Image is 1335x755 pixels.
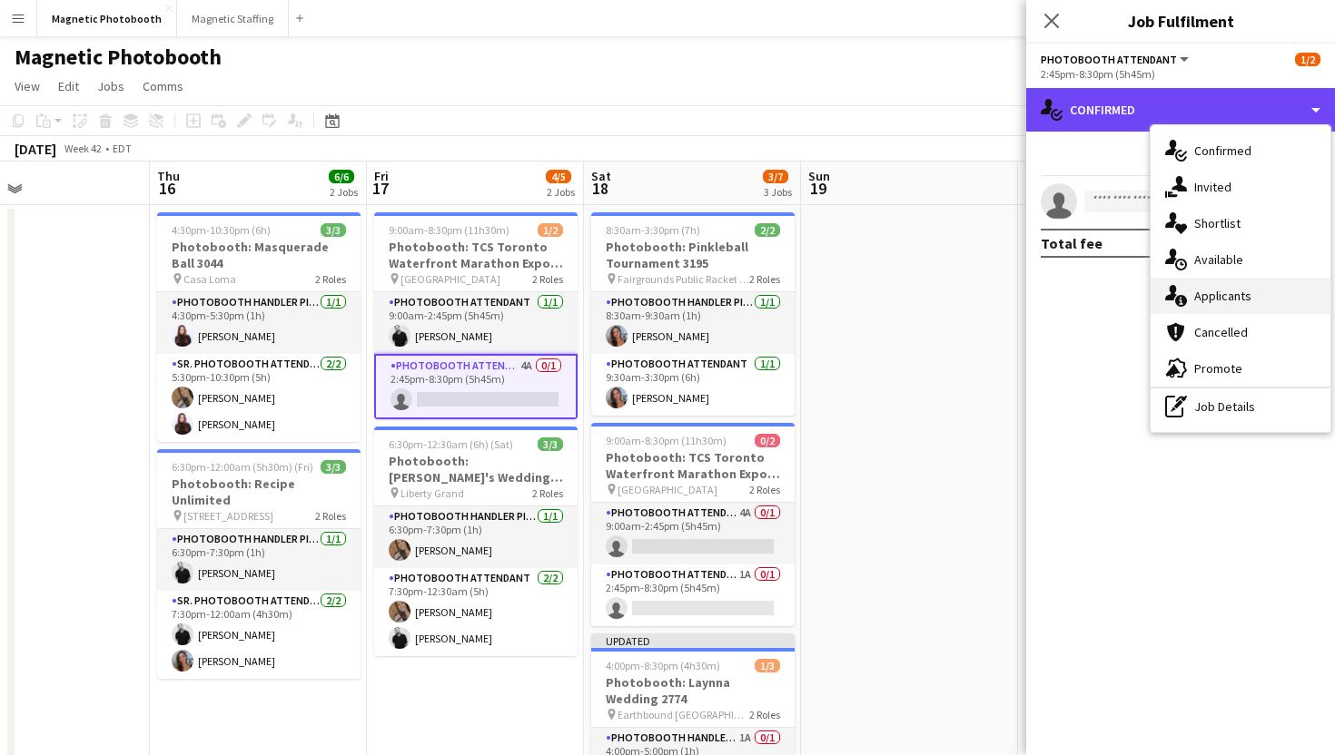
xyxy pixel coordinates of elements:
[755,223,780,237] span: 2/2
[749,708,780,721] span: 2 Roles
[321,460,346,474] span: 3/3
[389,223,509,237] span: 9:00am-8:30pm (11h30m)
[1194,251,1243,268] span: Available
[591,354,795,416] app-card-role: Photobooth Attendant1/19:30am-3:30pm (6h)[PERSON_NAME]
[591,564,795,626] app-card-role: Photobooth Attendant1A0/12:45pm-8:30pm (5h45m)
[374,568,578,656] app-card-role: Photobooth Attendant2/27:30pm-12:30am (5h)[PERSON_NAME][PERSON_NAME]
[591,633,795,648] div: Updated
[157,168,180,184] span: Thu
[618,708,749,721] span: Earthbound [GEOGRAPHIC_DATA]
[1041,234,1103,252] div: Total fee
[157,212,361,442] div: 4:30pm-10:30pm (6h)3/3Photobooth: Masquerade Ball 3044 Casa Loma2 RolesPhotobooth Handler Pick-Up...
[157,292,361,354] app-card-role: Photobooth Handler Pick-Up/Drop-Off1/14:30pm-5:30pm (1h)[PERSON_NAME]
[177,1,289,36] button: Magnetic Staffing
[400,486,464,500] span: Liberty Grand
[1041,67,1320,81] div: 2:45pm-8:30pm (5h45m)
[374,212,578,419] app-job-card: 9:00am-8:30pm (11h30m)1/2Photobooth: TCS Toronto Waterfront Marathon Expo 3641 [GEOGRAPHIC_DATA]2...
[90,74,132,98] a: Jobs
[808,168,830,184] span: Sun
[764,185,792,199] div: 3 Jobs
[400,272,500,286] span: [GEOGRAPHIC_DATA]
[15,78,40,94] span: View
[1026,88,1335,132] div: Confirmed
[1041,53,1177,66] span: Photobooth Attendant
[1194,179,1231,195] span: Invited
[315,272,346,286] span: 2 Roles
[97,78,124,94] span: Jobs
[374,239,578,271] h3: Photobooth: TCS Toronto Waterfront Marathon Expo 3641
[374,292,578,354] app-card-role: Photobooth Attendant1/19:00am-2:45pm (5h45m)[PERSON_NAME]
[1295,53,1320,66] span: 1/2
[606,223,700,237] span: 8:30am-3:30pm (7h)
[532,486,563,500] span: 2 Roles
[113,142,132,155] div: EDT
[37,1,177,36] button: Magnetic Photobooth
[1151,388,1330,425] div: Job Details
[157,476,361,508] h3: Photobooth: Recipe Unlimited
[749,272,780,286] span: 2 Roles
[606,659,720,672] span: 4:00pm-8:30pm (4h30m)
[157,449,361,679] app-job-card: 6:30pm-12:00am (5h30m) (Fri)3/3Photobooth: Recipe Unlimited [STREET_ADDRESS]2 RolesPhotobooth Han...
[329,170,354,183] span: 6/6
[172,460,313,474] span: 6:30pm-12:00am (5h30m) (Fri)
[591,292,795,354] app-card-role: Photobooth Handler Pick-Up/Drop-Off1/18:30am-9:30am (1h)[PERSON_NAME]
[1194,360,1242,377] span: Promote
[591,212,795,416] app-job-card: 8:30am-3:30pm (7h)2/2Photobooth: Pinkleball Tournament 3195 Fairgrounds Public Racket Club - [GEO...
[1194,324,1248,340] span: Cancelled
[591,168,611,184] span: Sat
[315,509,346,523] span: 2 Roles
[538,437,563,451] span: 3/3
[806,178,830,199] span: 19
[1194,288,1251,304] span: Applicants
[172,223,271,237] span: 4:30pm-10:30pm (6h)
[588,178,611,199] span: 18
[60,142,105,155] span: Week 42
[1194,142,1251,159] span: Confirmed
[1194,215,1241,231] span: Shortlist
[58,78,79,94] span: Edit
[143,78,183,94] span: Comms
[157,591,361,679] app-card-role: Sr. Photobooth Attendant2/27:30pm-12:00am (4h30m)[PERSON_NAME][PERSON_NAME]
[371,178,389,199] span: 17
[374,453,578,485] h3: Photobooth: [PERSON_NAME]'s Wedding 3166
[618,272,749,286] span: Fairgrounds Public Racket Club - [GEOGRAPHIC_DATA]
[374,354,578,419] app-card-role: Photobooth Attendant4A0/12:45pm-8:30pm (5h45m)
[374,168,389,184] span: Fri
[15,44,222,71] h1: Magnetic Photobooth
[538,223,563,237] span: 1/2
[374,427,578,656] app-job-card: 6:30pm-12:30am (6h) (Sat)3/3Photobooth: [PERSON_NAME]'s Wedding 3166 Liberty Grand2 RolesPhotoboo...
[374,506,578,568] app-card-role: Photobooth Handler Pick-Up/Drop-Off1/16:30pm-7:30pm (1h)[PERSON_NAME]
[591,674,795,707] h3: Photobooth: Laynna Wedding 2774
[532,272,563,286] span: 2 Roles
[618,483,717,496] span: [GEOGRAPHIC_DATA]
[1025,168,1049,184] span: Mon
[51,74,86,98] a: Edit
[321,223,346,237] span: 3/3
[157,239,361,271] h3: Photobooth: Masquerade Ball 3044
[389,437,513,451] span: 6:30pm-12:30am (6h) (Sat)
[1026,9,1335,33] h3: Job Fulfilment
[154,178,180,199] span: 16
[606,434,727,447] span: 9:00am-8:30pm (11h30m)
[755,659,780,672] span: 1/3
[1023,178,1049,199] span: 20
[591,239,795,271] h3: Photobooth: Pinkleball Tournament 3195
[763,170,788,183] span: 3/7
[15,140,56,158] div: [DATE]
[135,74,191,98] a: Comms
[547,185,575,199] div: 2 Jobs
[591,503,795,564] app-card-role: Photobooth Attendant4A0/19:00am-2:45pm (5h45m)
[1041,53,1192,66] button: Photobooth Attendant
[591,423,795,626] app-job-card: 9:00am-8:30pm (11h30m)0/2Photobooth: TCS Toronto Waterfront Marathon Expo 3641 [GEOGRAPHIC_DATA]2...
[7,74,47,98] a: View
[755,434,780,447] span: 0/2
[183,509,273,523] span: [STREET_ADDRESS]
[749,483,780,496] span: 2 Roles
[157,529,361,591] app-card-role: Photobooth Handler Pick-Up/Drop-Off1/16:30pm-7:30pm (1h)[PERSON_NAME]
[591,449,795,482] h3: Photobooth: TCS Toronto Waterfront Marathon Expo 3641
